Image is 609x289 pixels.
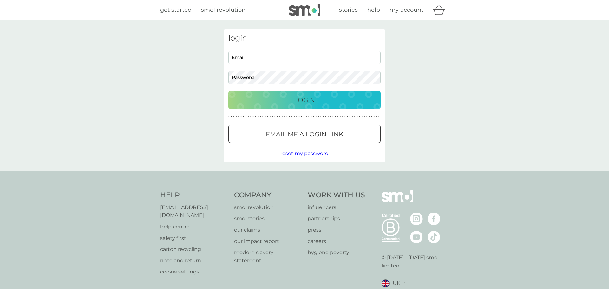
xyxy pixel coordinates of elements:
[289,4,320,16] img: smol
[228,91,381,109] button: Login
[262,115,264,119] p: ●
[282,115,283,119] p: ●
[301,115,302,119] p: ●
[308,237,365,246] a: careers
[279,115,280,119] p: ●
[428,231,440,243] img: visit the smol Tiktok page
[234,203,302,212] a: smol revolution
[258,115,259,119] p: ●
[335,115,336,119] p: ●
[298,115,300,119] p: ●
[359,115,360,119] p: ●
[243,115,244,119] p: ●
[274,115,276,119] p: ●
[277,115,278,119] p: ●
[367,5,380,15] a: help
[393,279,400,287] span: UK
[234,248,302,265] a: modern slavery statement
[289,115,290,119] p: ●
[390,6,423,13] span: my account
[366,115,368,119] p: ●
[233,115,234,119] p: ●
[286,115,288,119] p: ●
[255,115,256,119] p: ●
[308,248,365,257] a: hygiene poverty
[339,6,358,13] span: stories
[234,226,302,234] a: our claims
[364,115,365,119] p: ●
[160,190,228,200] h4: Help
[328,115,329,119] p: ●
[294,115,295,119] p: ●
[337,115,338,119] p: ●
[160,257,228,265] a: rinse and return
[318,115,319,119] p: ●
[330,115,331,119] p: ●
[311,115,312,119] p: ●
[344,115,346,119] p: ●
[378,115,380,119] p: ●
[382,279,390,287] img: UK flag
[325,115,326,119] p: ●
[240,115,242,119] p: ●
[367,6,380,13] span: help
[313,115,314,119] p: ●
[291,115,292,119] p: ●
[354,115,356,119] p: ●
[160,234,228,242] a: safety first
[296,115,298,119] p: ●
[265,115,266,119] p: ●
[308,115,310,119] p: ●
[308,203,365,212] a: influencers
[266,129,343,139] p: Email me a login link
[342,115,343,119] p: ●
[332,115,334,119] p: ●
[308,226,365,234] p: press
[306,115,307,119] p: ●
[248,115,249,119] p: ●
[236,115,237,119] p: ●
[390,5,423,15] a: my account
[316,115,317,119] p: ●
[228,34,381,43] h3: login
[308,214,365,223] a: partnerships
[160,223,228,231] a: help centre
[272,115,273,119] p: ●
[382,190,413,212] img: smol
[160,245,228,253] a: carton recycling
[231,115,232,119] p: ●
[371,115,372,119] p: ●
[308,190,365,200] h4: Work With Us
[376,115,377,119] p: ●
[234,214,302,223] a: smol stories
[160,5,192,15] a: get started
[234,190,302,200] h4: Company
[280,150,329,156] span: reset my password
[347,115,348,119] p: ●
[361,115,363,119] p: ●
[228,115,230,119] p: ●
[369,115,370,119] p: ●
[294,95,315,105] p: Login
[433,3,449,16] div: basket
[374,115,375,119] p: ●
[160,203,228,220] a: [EMAIL_ADDRESS][DOMAIN_NAME]
[410,213,423,225] img: visit the smol Instagram page
[160,6,192,13] span: get started
[260,115,261,119] p: ●
[382,253,449,270] p: © [DATE] - [DATE] smol limited
[234,237,302,246] a: our impact report
[349,115,350,119] p: ●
